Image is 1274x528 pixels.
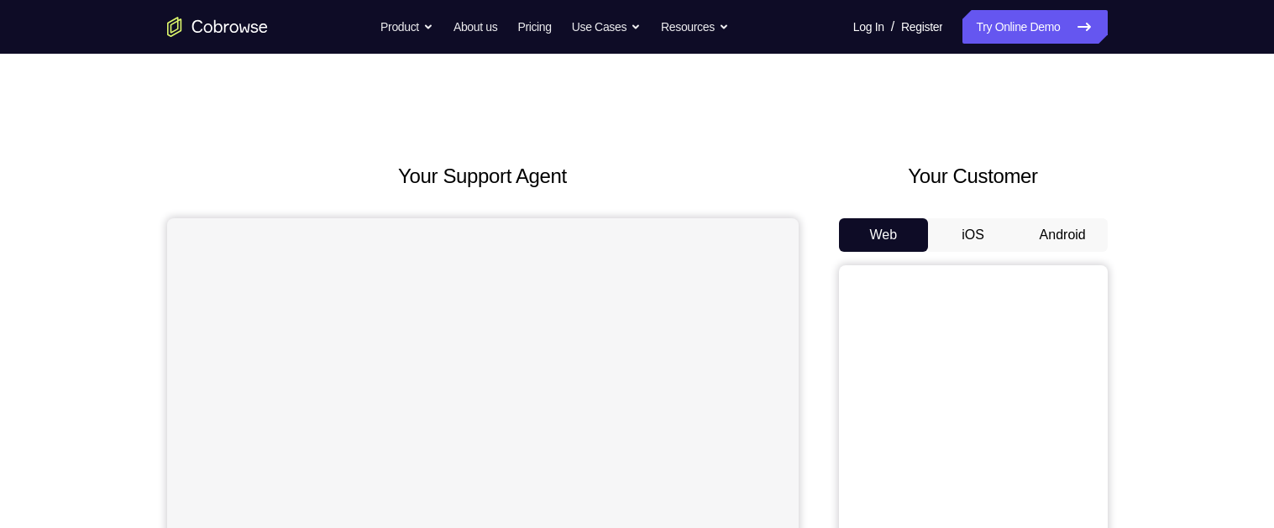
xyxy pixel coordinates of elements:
a: Register [901,10,942,44]
button: Resources [661,10,729,44]
a: About us [454,10,497,44]
span: / [891,17,894,37]
a: Pricing [517,10,551,44]
button: Android [1018,218,1108,252]
h2: Your Support Agent [167,161,799,191]
button: iOS [928,218,1018,252]
h2: Your Customer [839,161,1108,191]
button: Web [839,218,929,252]
a: Try Online Demo [962,10,1107,44]
a: Log In [853,10,884,44]
a: Go to the home page [167,17,268,37]
button: Product [380,10,433,44]
button: Use Cases [572,10,641,44]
